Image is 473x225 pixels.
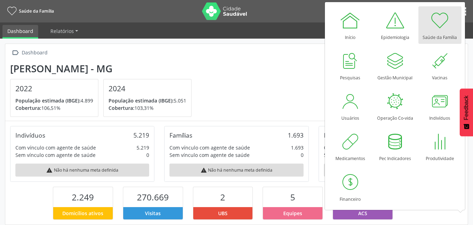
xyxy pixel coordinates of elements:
[290,191,295,203] span: 5
[329,87,372,125] a: Usuários
[46,25,83,37] a: Relatórios
[109,97,186,104] p: 5.051
[324,164,458,177] div: Não há nenhuma meta definida
[169,151,250,159] div: Sem vínculo com agente de saúde
[374,6,417,44] a: Epidemiologia
[329,6,372,44] a: Início
[15,144,96,151] div: Com vínculo com agente de saúde
[374,127,417,165] a: Pec Indicadores
[283,210,302,217] span: Equipes
[169,131,192,139] div: Famílias
[15,97,93,104] p: 4.899
[169,144,250,151] div: Com vínculo com agente de saúde
[10,63,196,74] div: [PERSON_NAME] - MG
[460,88,473,136] button: Feedback - Mostrar pesquisa
[72,191,94,203] span: 2.249
[50,28,74,34] span: Relatórios
[329,168,372,206] a: Financeiro
[15,97,81,104] span: População estimada (IBGE):
[137,144,149,151] div: 5.219
[374,47,417,84] a: Gestão Municipal
[62,210,103,217] span: Domicílios ativos
[109,97,174,104] span: População estimada (IBGE):
[46,167,53,173] i: warning
[463,95,469,120] span: Feedback
[15,105,41,111] span: Cobertura:
[10,48,49,58] a:  Dashboard
[218,210,228,217] span: UBS
[15,104,93,112] p: 106,51%
[374,87,417,125] a: Operação Co-vida
[324,131,353,139] div: Domicílios
[109,84,186,93] h4: 2024
[418,127,461,165] a: Produtividade
[301,151,304,159] div: 0
[15,151,96,159] div: Sem vínculo com agente de saúde
[329,127,372,165] a: Medicamentos
[329,47,372,84] a: Pesquisas
[10,48,20,58] i: 
[19,8,54,14] span: Saúde da Família
[5,5,54,17] a: Saúde da Família
[145,210,161,217] span: Visitas
[220,191,225,203] span: 2
[15,131,45,139] div: Indivíduos
[146,151,149,159] div: 0
[169,164,303,177] div: Não há nenhuma meta definida
[418,6,461,44] a: Saúde da Família
[15,84,93,93] h4: 2022
[288,131,304,139] div: 1.693
[201,167,207,173] i: warning
[15,164,149,177] div: Não há nenhuma meta definida
[137,191,169,203] span: 270.669
[324,151,404,159] div: Sem vínculo com agente de saúde
[133,131,149,139] div: 5.219
[109,104,186,112] p: 103,31%
[324,144,404,151] div: Com vínculo com agente de saúde
[20,48,49,58] div: Dashboard
[418,87,461,125] a: Indivíduos
[358,210,367,217] span: ACS
[109,105,134,111] span: Cobertura:
[291,144,304,151] div: 1.693
[2,25,38,39] a: Dashboard
[418,47,461,84] a: Vacinas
